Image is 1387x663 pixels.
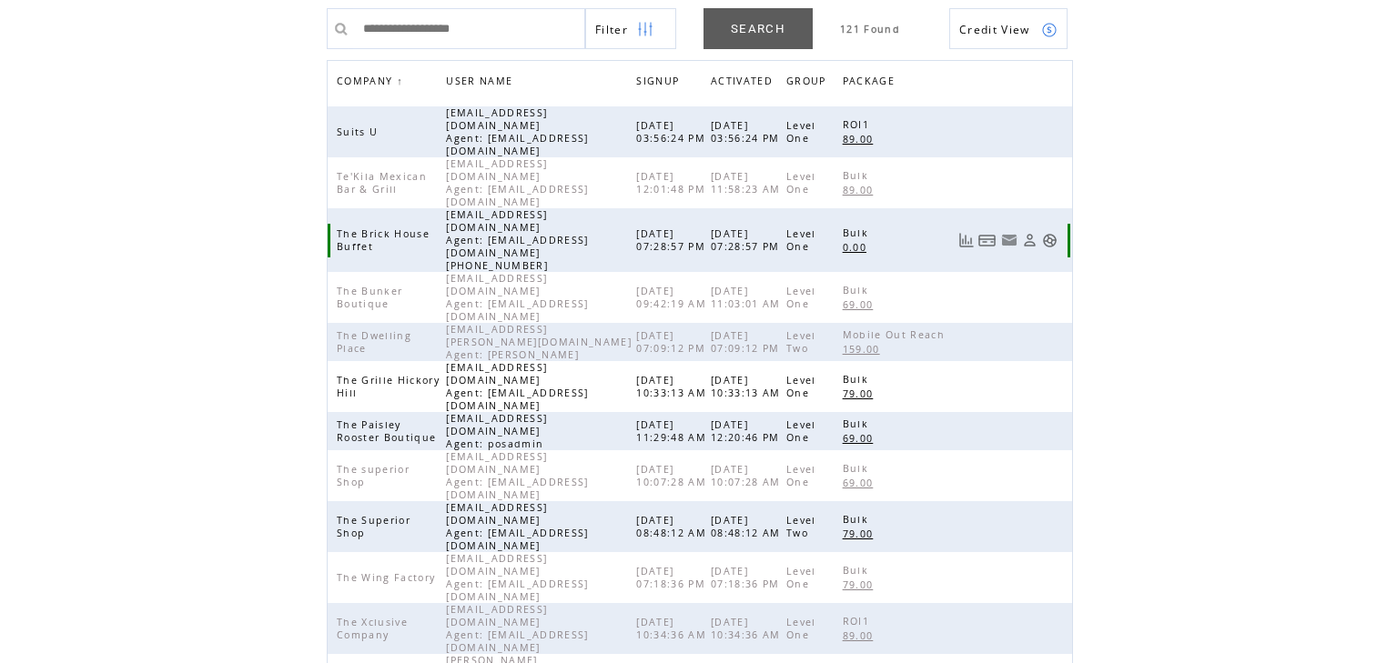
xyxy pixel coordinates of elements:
[446,208,588,272] span: [EMAIL_ADDRESS][DOMAIN_NAME] Agent: [EMAIL_ADDRESS][DOMAIN_NAME] [PHONE_NUMBER]
[337,329,411,355] span: The Dwelling Place
[843,131,883,146] a: 89.00
[711,170,785,196] span: [DATE] 11:58:23 AM
[337,126,382,138] span: Suits U
[843,417,873,430] span: Bulk
[843,341,889,357] a: 159.00
[711,463,785,488] span: [DATE] 10:07:28 AM
[843,475,883,490] a: 69.00
[843,513,873,526] span: Bulk
[636,565,710,590] span: [DATE] 07:18:36 PM
[711,285,785,310] span: [DATE] 11:03:01 AM
[958,233,974,248] a: View Usage
[786,170,816,196] span: Level One
[1041,22,1058,38] img: credits.png
[843,226,873,239] span: Bulk
[446,157,588,208] span: [EMAIL_ADDRESS][DOMAIN_NAME] Agent: [EMAIL_ADDRESS][DOMAIN_NAME]
[636,463,711,488] span: [DATE] 10:07:28 AM
[446,272,588,323] span: [EMAIL_ADDRESS][DOMAIN_NAME] Agent: [EMAIL_ADDRESS][DOMAIN_NAME]
[711,70,777,96] span: ACTIVATED
[337,285,402,310] span: The Bunker Boutique
[636,418,711,444] span: [DATE] 11:29:48 AM
[949,8,1068,49] a: Credit View
[786,70,831,96] span: GROUP
[959,22,1030,37] span: Show Credits View
[446,361,588,412] span: [EMAIL_ADDRESS][DOMAIN_NAME] Agent: [EMAIL_ADDRESS][DOMAIN_NAME]
[337,70,397,96] span: COMPANY
[843,386,883,401] a: 79.00
[711,374,785,399] span: [DATE] 10:33:13 AM
[711,418,785,444] span: [DATE] 12:20:46 PM
[1042,233,1058,248] a: Support
[636,285,711,310] span: [DATE] 09:42:19 AM
[636,329,710,355] span: [DATE] 07:09:12 PM
[446,552,588,603] span: [EMAIL_ADDRESS][DOMAIN_NAME] Agent: [EMAIL_ADDRESS][DOMAIN_NAME]
[843,169,873,182] span: Bulk
[711,514,785,539] span: [DATE] 08:48:12 AM
[337,374,440,399] span: The Grille Hickory Hill
[843,133,878,146] span: 89.00
[337,571,440,584] span: The Wing Factory
[786,374,816,399] span: Level One
[585,8,676,49] a: Filter
[446,450,588,501] span: [EMAIL_ADDRESS][DOMAIN_NAME] Agent: [EMAIL_ADDRESS][DOMAIN_NAME]
[337,418,440,444] span: The Paisley Rooster Boutique
[636,514,711,539] span: [DATE] 08:48:12 AM
[843,296,883,312] a: 69.00
[786,285,816,310] span: Level One
[843,298,878,311] span: 69.00
[843,373,873,386] span: Bulk
[337,616,408,641] span: The Xclusive Company
[843,284,873,296] span: Bulk
[843,241,871,254] span: 0.00
[337,227,430,253] span: The Brick House Buffet
[636,170,710,196] span: [DATE] 12:01:48 PM
[843,526,883,541] a: 79.00
[711,70,782,96] a: ACTIVATED
[446,75,517,85] a: USER NAME
[337,75,403,86] a: COMPANY↑
[446,501,588,552] span: [EMAIL_ADDRESS][DOMAIN_NAME] Agent: [EMAIL_ADDRESS][DOMAIN_NAME]
[636,70,683,96] span: SIGNUP
[843,182,883,197] a: 89.00
[636,616,711,641] span: [DATE] 10:34:36 AM
[843,184,878,196] span: 89.00
[843,328,949,341] span: Mobile Out Reach
[843,430,883,446] a: 69.00
[786,329,816,355] span: Level Two
[786,119,816,145] span: Level One
[843,564,873,577] span: Bulk
[843,343,885,356] span: 159.00
[843,578,878,591] span: 79.00
[446,70,517,96] span: USER NAME
[636,227,710,253] span: [DATE] 07:28:57 PM
[595,22,628,37] span: Show filters
[843,239,876,255] a: 0.00
[711,616,785,641] span: [DATE] 10:34:36 AM
[843,629,878,642] span: 89.00
[786,514,816,539] span: Level Two
[843,477,878,489] span: 69.00
[786,463,816,488] span: Level One
[337,514,410,539] span: The Superior Shop
[786,70,835,96] a: GROUP
[636,374,711,399] span: [DATE] 10:33:13 AM
[786,227,816,253] span: Level One
[843,387,878,400] span: 79.00
[711,119,785,145] span: [DATE] 03:56:24 PM
[446,323,632,361] span: [EMAIL_ADDRESS][PERSON_NAME][DOMAIN_NAME] Agent: [PERSON_NAME]
[843,527,878,540] span: 79.00
[446,106,588,157] span: [EMAIL_ADDRESS][DOMAIN_NAME] Agent: [EMAIL_ADDRESS][DOMAIN_NAME]
[711,329,785,355] span: [DATE] 07:09:12 PM
[636,75,683,85] a: SIGNUP
[704,8,813,49] a: SEARCH
[843,462,873,475] span: Bulk
[711,565,785,590] span: [DATE] 07:18:36 PM
[843,70,904,96] a: PACKAGE
[840,23,900,35] span: 121 Found
[1022,233,1038,248] a: View Profile
[1001,232,1017,248] a: Resend welcome email to this user
[843,615,874,628] span: ROI1
[446,603,588,654] span: [EMAIL_ADDRESS][DOMAIN_NAME] Agent: [EMAIL_ADDRESS][DOMAIN_NAME]
[786,616,816,641] span: Level One
[337,170,427,196] span: Te'Kila Mexican Bar & Grill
